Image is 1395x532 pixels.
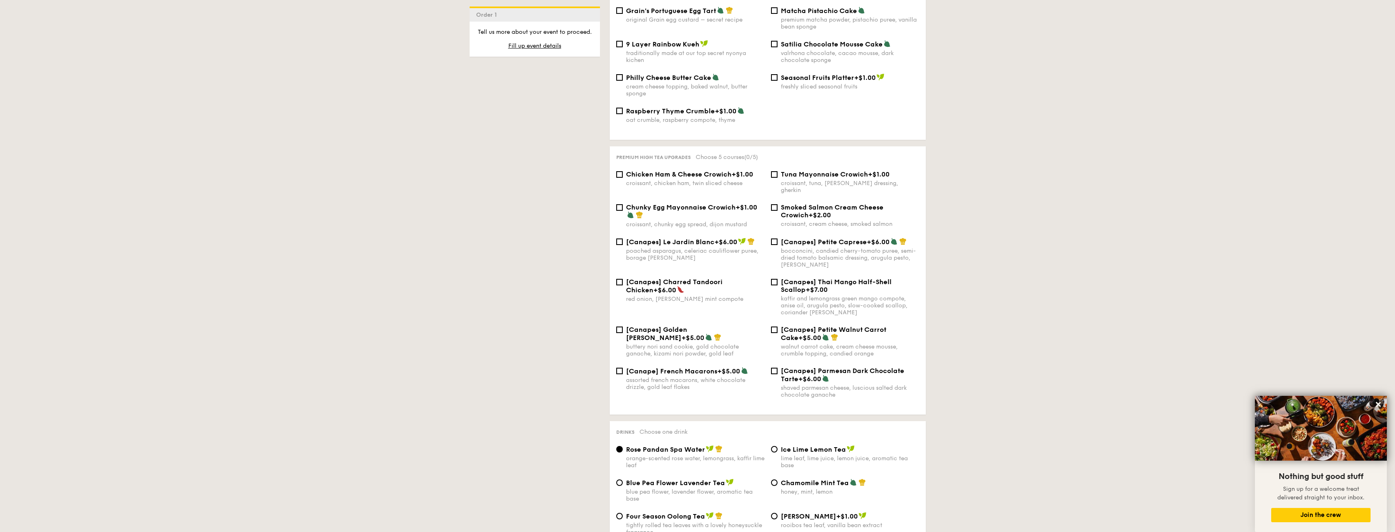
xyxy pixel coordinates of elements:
span: Grain's Portuguese Egg Tart [626,7,716,15]
span: Choose one drink [639,428,688,435]
div: rooibos tea leaf, vanilla bean extract [781,522,919,529]
img: icon-vegan.f8ff3823.svg [847,445,855,453]
span: 9 Layer Rainbow Kueh [626,40,699,48]
input: [Canapes] Thai Mango Half-Shell Scallop+$7.00kaffir and lemongrass green mango compote, anise oil... [771,279,778,285]
span: Chamomile Mint Tea [781,479,849,487]
span: +$5.00 [798,334,821,342]
p: Tell us more about your event to proceed. [476,28,593,36]
div: shaved parmesan cheese, luscious salted dark chocolate ganache [781,384,919,398]
input: [Canapes] Petite Walnut Carrot Cake+$5.00walnut carrot cake, cream cheese mousse, crumble topping... [771,327,778,333]
input: Rose Pandan Spa Waterorange-scented rose water, lemongrass, kaffir lime leaf [616,446,623,453]
span: Chicken Ham & Cheese Crowich [626,170,732,178]
input: [Canapes] Parmesan Dark Chocolate Tarte+$6.00shaved parmesan cheese, luscious salted dark chocola... [771,368,778,374]
img: icon-chef-hat.a58ddaea.svg [726,7,733,14]
img: icon-chef-hat.a58ddaea.svg [715,512,723,519]
span: +$5.00 [681,334,704,342]
input: Satilia Chocolate Mousse Cakevalrhona chocolate, cacao mousse, dark chocolate sponge [771,41,778,47]
img: icon-vegan.f8ff3823.svg [738,238,746,245]
img: icon-chef-hat.a58ddaea.svg [859,479,866,486]
div: honey, mint, lemon [781,488,919,495]
span: [Canapes] Parmesan Dark Chocolate Tarte [781,367,904,383]
input: 9 Layer Rainbow Kuehtraditionally made at our top secret nyonya kichen [616,41,623,47]
img: icon-vegan.f8ff3823.svg [859,512,867,519]
input: Philly Cheese Butter Cakecream cheese topping, baked walnut, butter sponge [616,74,623,81]
div: blue pea flower, lavender flower, aromatic tea base [626,488,765,502]
button: Join the crew [1271,508,1371,522]
input: Matcha Pistachio Cakepremium matcha powder, pistachio puree, vanilla bean sponge [771,7,778,14]
img: icon-vegetarian.fe4039eb.svg [890,238,898,245]
span: Chunky Egg Mayonnaise Crowich [626,203,736,211]
input: [Canape] French Macarons+$5.00assorted french macarons, white chocolate drizzle, gold leaf flakes [616,368,623,374]
img: icon-vegetarian.fe4039eb.svg [705,333,712,341]
div: freshly sliced seasonal fruits [781,83,919,90]
img: icon-vegetarian.fe4039eb.svg [741,367,748,374]
span: Blue Pea Flower Lavender Tea [626,479,725,487]
img: icon-chef-hat.a58ddaea.svg [714,333,721,341]
div: assorted french macarons, white chocolate drizzle, gold leaf flakes [626,377,765,391]
span: [PERSON_NAME] [781,512,836,520]
input: Grain's Portuguese Egg Tartoriginal Grain egg custard – secret recipe [616,7,623,14]
input: [PERSON_NAME]+$1.00rooibos tea leaf, vanilla bean extract [771,513,778,519]
div: oat crumble, raspberry compote, thyme [626,117,765,124]
img: icon-vegetarian.fe4039eb.svg [737,107,745,114]
input: [Canapes] Golden [PERSON_NAME]+$5.00buttery nori sand cookie, gold chocolate ganache, kizami nori... [616,327,623,333]
img: icon-chef-hat.a58ddaea.svg [747,238,755,245]
img: icon-spicy.37a8142b.svg [677,286,684,293]
img: icon-vegan.f8ff3823.svg [706,445,714,453]
span: Ice Lime Lemon Tea [781,446,846,453]
span: +$2.00 [808,211,831,219]
input: Blue Pea Flower Lavender Teablue pea flower, lavender flower, aromatic tea base [616,479,623,486]
div: lime leaf, lime juice, lemon juice, aromatic tea base [781,455,919,469]
span: +$6.00 [653,286,676,294]
span: Drinks [616,429,635,435]
span: Seasonal Fruits Platter [781,74,854,82]
div: bocconcini, candied cherry-tomato puree, semi-dried tomato balsamic dressing, arugula pesto, [PER... [781,247,919,268]
button: Close [1372,398,1385,411]
div: kaffir and lemongrass green mango compote, anise oil, arugula pesto, slow-cooked scallop, coriand... [781,295,919,316]
span: Satilia Chocolate Mousse Cake [781,40,883,48]
span: Raspberry Thyme Crumble [626,107,715,115]
img: icon-chef-hat.a58ddaea.svg [715,445,723,453]
img: icon-chef-hat.a58ddaea.svg [831,333,838,341]
div: croissant, cream cheese, smoked salmon [781,221,919,227]
input: Raspberry Thyme Crumble+$1.00oat crumble, raspberry compote, thyme [616,108,623,114]
input: Chicken Ham & Cheese Crowich+$1.00croissant, chicken ham, twin sliced cheese [616,171,623,178]
img: icon-vegan.f8ff3823.svg [700,40,708,47]
span: [Canapes] Charred Tandoori Chicken [626,278,723,294]
div: poached asparagus, celeriac cauliflower puree, borage [PERSON_NAME] [626,247,765,261]
span: Smoked Salmon Cream Cheese Crowich [781,203,883,219]
span: +$5.00 [717,367,740,375]
div: croissant, chunky egg spread, dijon mustard [626,221,765,228]
div: red onion, [PERSON_NAME] mint compote [626,296,765,302]
span: +$1.00 [854,74,876,82]
div: premium matcha powder, pistachio puree, vanilla bean sponge [781,16,919,30]
span: +$1.00 [715,107,736,115]
div: cream cheese topping, baked walnut, butter sponge [626,83,765,97]
span: +$1.00 [868,170,890,178]
div: croissant, tuna, [PERSON_NAME] dressing, gherkin [781,180,919,194]
span: [Canape] French Macarons [626,367,717,375]
img: icon-vegetarian.fe4039eb.svg [850,479,857,486]
span: +$6.00 [867,238,890,246]
span: +$6.00 [798,375,821,383]
span: +$1.00 [736,203,757,211]
div: walnut carrot cake, cream cheese mousse, crumble topping, candied orange [781,343,919,357]
span: [Canapes] Petite Walnut Carrot Cake [781,326,886,342]
span: Rose Pandan Spa Water [626,446,705,453]
span: [Canapes] Le Jardin Blanc [626,238,714,246]
span: Choose 5 courses [696,154,758,161]
span: Nothing but good stuff [1279,472,1363,481]
input: [Canapes] Charred Tandoori Chicken+$6.00red onion, [PERSON_NAME] mint compote [616,279,623,285]
span: Fill up event details [508,42,561,49]
div: buttery nori sand cookie, gold chocolate ganache, kizami nori powder, gold leaf [626,343,765,357]
img: icon-chef-hat.a58ddaea.svg [636,211,643,219]
img: icon-vegan.f8ff3823.svg [706,512,714,519]
img: icon-chef-hat.a58ddaea.svg [899,238,907,245]
input: Chamomile Mint Teahoney, mint, lemon [771,479,778,486]
img: icon-vegetarian.fe4039eb.svg [717,7,724,14]
input: [Canapes] Le Jardin Blanc+$6.00poached asparagus, celeriac cauliflower puree, borage [PERSON_NAME] [616,238,623,245]
img: icon-vegetarian.fe4039eb.svg [712,73,719,81]
span: [Canapes] Petite Caprese [781,238,867,246]
div: orange-scented rose water, lemongrass, kaffir lime leaf [626,455,765,469]
input: Smoked Salmon Cream Cheese Crowich+$2.00croissant, cream cheese, smoked salmon [771,204,778,211]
